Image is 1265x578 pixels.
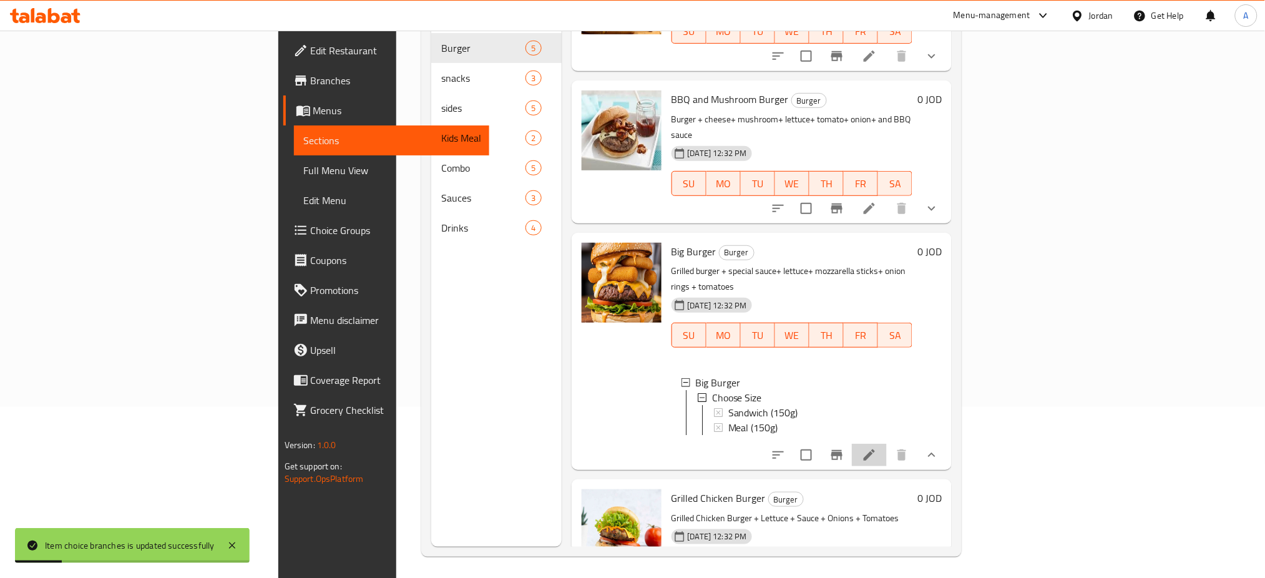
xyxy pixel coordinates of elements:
button: SA [878,19,912,44]
span: SA [883,326,907,345]
button: delete [887,193,917,223]
span: SU [677,326,701,345]
a: Edit Menu [294,185,490,215]
span: Select to update [793,43,819,69]
button: sort-choices [763,440,793,470]
span: 2 [526,132,540,144]
button: SU [672,323,706,348]
button: SA [878,171,912,196]
span: 3 [526,192,540,204]
span: Grocery Checklist [311,403,480,418]
a: Edit menu item [862,201,877,216]
button: SU [672,19,706,44]
div: Combo5 [431,153,562,183]
span: TH [814,175,839,193]
a: Promotions [283,275,490,305]
button: FR [844,19,878,44]
span: SU [677,175,701,193]
button: sort-choices [763,193,793,223]
a: Sections [294,125,490,155]
span: Select to update [793,195,819,222]
button: MO [706,171,741,196]
span: 5 [526,162,540,174]
img: Big Burger [582,243,662,323]
h6: 0 JOD [917,243,942,260]
span: sides [441,100,525,115]
span: 4 [526,222,540,234]
a: Coupons [283,245,490,275]
span: Sauces [441,190,525,205]
div: items [525,190,541,205]
button: MO [706,19,741,44]
span: FR [849,22,873,41]
span: Combo [441,160,525,175]
div: snacks [441,71,525,86]
span: TU [746,175,770,193]
span: Version: [285,437,315,453]
a: Coverage Report [283,365,490,395]
span: Meal (150g) [728,420,778,435]
span: [DATE] 12:32 PM [683,300,752,311]
span: Get support on: [285,458,342,474]
svg: Show Choices [924,448,939,463]
span: Kids Meal [441,130,525,145]
span: Select to update [793,442,819,468]
a: Edit menu item [862,448,877,463]
div: items [525,41,541,56]
button: TU [741,171,775,196]
button: WE [775,323,809,348]
a: Menus [283,96,490,125]
span: Full Menu View [304,163,480,178]
span: Drinks [441,220,525,235]
button: TH [809,323,844,348]
span: [DATE] 12:32 PM [683,147,752,159]
span: BBQ and Mushroom Burger [672,90,789,109]
button: SA [878,323,912,348]
span: TU [746,22,770,41]
a: Support.OpsPlatform [285,471,364,487]
span: SA [883,22,907,41]
button: FR [844,171,878,196]
a: Menu disclaimer [283,305,490,335]
span: Promotions [311,283,480,298]
button: Branch-specific-item [822,440,852,470]
span: Burger [720,245,754,260]
span: TU [746,326,770,345]
div: Sauces3 [431,183,562,213]
span: Sections [304,133,480,148]
button: Branch-specific-item [822,193,852,223]
span: 1.0.0 [317,437,336,453]
h6: 0 JOD [917,91,942,108]
span: Burger [769,492,803,507]
a: Upsell [283,335,490,365]
span: Branches [311,73,480,88]
button: WE [775,19,809,44]
button: MO [706,323,741,348]
span: WE [780,326,804,345]
div: items [525,100,541,115]
a: Edit Restaurant [283,36,490,66]
span: Choose Size [712,390,762,405]
div: Burger [719,245,755,260]
div: Drinks4 [431,213,562,243]
span: TH [814,326,839,345]
span: Sandwich (150g) [728,405,798,420]
img: Grilled Chicken Burger [582,489,662,569]
span: [DATE] 12:32 PM [683,531,752,542]
span: SU [677,22,701,41]
svg: Show Choices [924,201,939,216]
svg: Show Choices [924,49,939,64]
span: Menu disclaimer [311,313,480,328]
span: MO [711,326,736,345]
span: FR [849,175,873,193]
span: TH [814,22,839,41]
div: items [525,71,541,86]
button: delete [887,41,917,71]
span: 5 [526,102,540,114]
div: sides5 [431,93,562,123]
div: Kids Meal2 [431,123,562,153]
span: Grilled Chicken Burger [672,489,766,507]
